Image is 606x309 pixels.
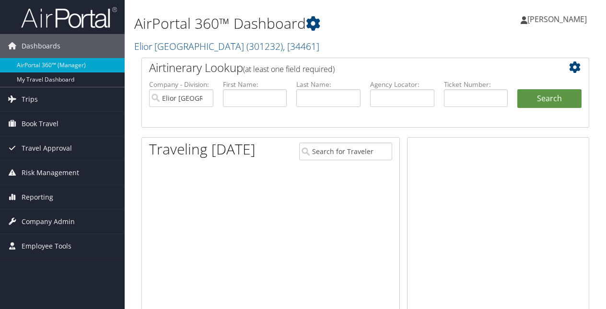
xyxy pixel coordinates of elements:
[296,80,361,89] label: Last Name:
[243,64,335,74] span: (at least one field required)
[21,6,117,29] img: airportal-logo.png
[22,112,58,136] span: Book Travel
[134,13,443,34] h1: AirPortal 360™ Dashboard
[517,89,582,108] button: Search
[370,80,434,89] label: Agency Locator:
[283,40,319,53] span: , [ 34461 ]
[22,210,75,234] span: Company Admin
[299,143,392,160] input: Search for Traveler
[149,59,544,76] h2: Airtinerary Lookup
[149,139,256,159] h1: Traveling [DATE]
[22,87,38,111] span: Trips
[22,185,53,209] span: Reporting
[521,5,596,34] a: [PERSON_NAME]
[22,234,71,258] span: Employee Tools
[22,161,79,185] span: Risk Management
[223,80,287,89] label: First Name:
[134,40,319,53] a: Elior [GEOGRAPHIC_DATA]
[22,34,60,58] span: Dashboards
[444,80,508,89] label: Ticket Number:
[149,80,213,89] label: Company - Division:
[527,14,587,24] span: [PERSON_NAME]
[22,136,72,160] span: Travel Approval
[246,40,283,53] span: ( 301232 )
